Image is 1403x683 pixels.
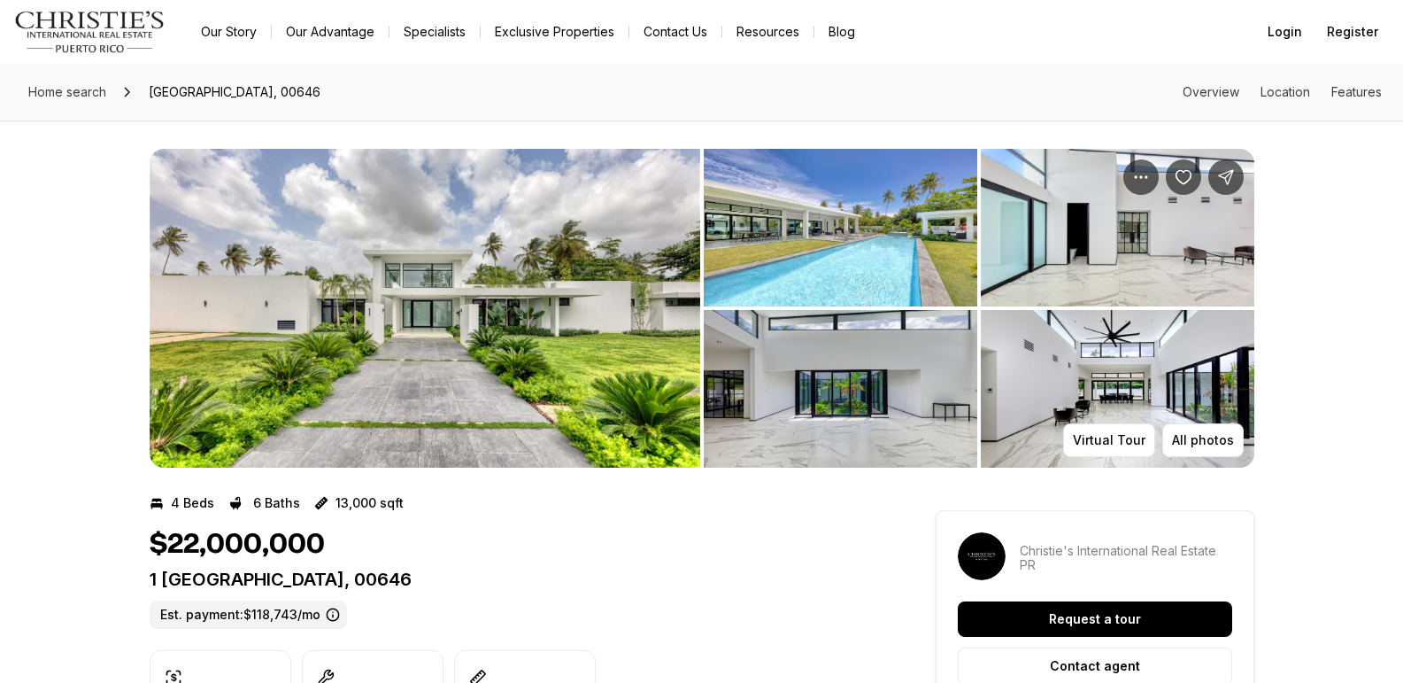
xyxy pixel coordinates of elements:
[171,496,214,510] p: 4 Beds
[1208,159,1244,195] button: Share Property: 1 DORADO BEACH ESTATES
[14,11,166,53] img: logo
[21,78,113,106] a: Home search
[253,496,300,510] p: 6 Baths
[28,84,106,99] span: Home search
[629,19,721,44] button: Contact Us
[481,19,628,44] a: Exclusive Properties
[1073,433,1145,447] p: Virtual Tour
[1331,84,1382,99] a: Skip to: Features
[981,149,1254,307] button: View image gallery
[1183,84,1239,99] a: Skip to: Overview
[704,310,977,468] button: View image gallery
[1162,423,1244,457] button: All photos
[814,19,869,44] a: Blog
[1257,14,1313,50] button: Login
[1316,14,1389,50] button: Register
[1050,659,1140,673] p: Contact agent
[272,19,389,44] a: Our Advantage
[1049,612,1141,626] p: Request a tour
[722,19,813,44] a: Resources
[1020,544,1232,572] p: Christie's International Real Estate PR
[1166,159,1201,195] button: Save Property: 1 DORADO BEACH ESTATES
[150,149,700,468] button: View image gallery
[142,78,328,106] span: [GEOGRAPHIC_DATA], 00646
[150,601,347,629] label: Est. payment: $118,743/mo
[1268,25,1302,39] span: Login
[389,19,480,44] a: Specialists
[1327,25,1378,39] span: Register
[150,149,700,468] li: 1 of 9
[1183,85,1382,99] nav: Page section menu
[150,569,872,590] p: 1 [GEOGRAPHIC_DATA], 00646
[1260,84,1310,99] a: Skip to: Location
[704,149,1254,468] li: 2 of 9
[1063,423,1155,457] button: Virtual Tour
[187,19,271,44] a: Our Story
[150,149,1254,468] div: Listing Photos
[704,149,977,307] button: View image gallery
[1172,433,1234,447] p: All photos
[981,310,1254,468] button: View image gallery
[335,496,404,510] p: 13,000 sqft
[228,489,300,517] button: 6 Baths
[958,602,1232,637] button: Request a tour
[1123,159,1159,195] button: Property options
[150,528,325,562] h1: $22,000,000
